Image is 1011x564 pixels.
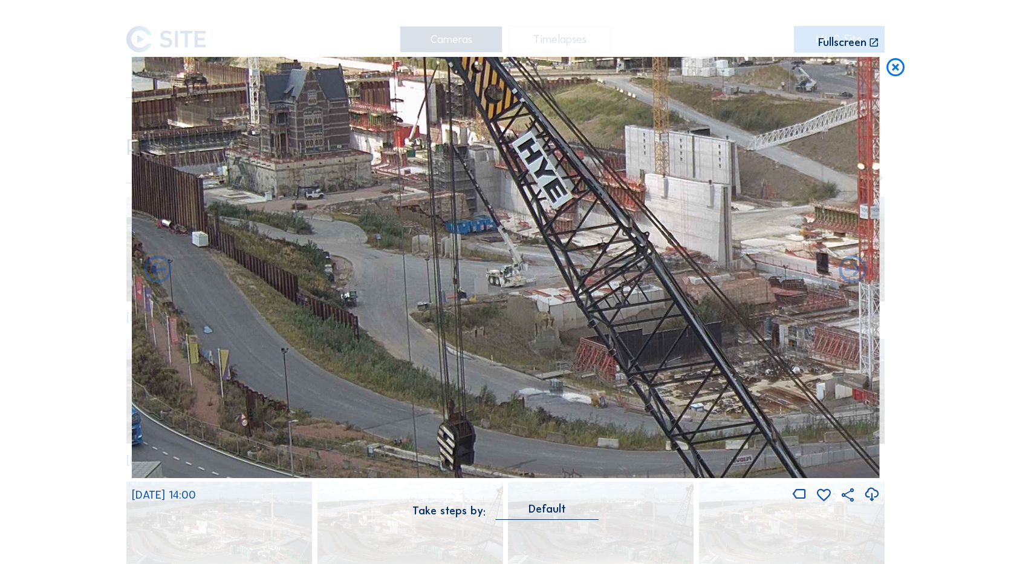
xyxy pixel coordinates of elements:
i: Back [836,254,870,287]
span: [DATE] 14:00 [132,488,196,502]
div: Default [528,503,566,514]
img: Image [132,57,880,478]
div: Default [496,503,599,520]
div: Take steps by: [412,505,486,516]
div: Fullscreen [818,37,866,48]
i: Forward [141,254,175,287]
